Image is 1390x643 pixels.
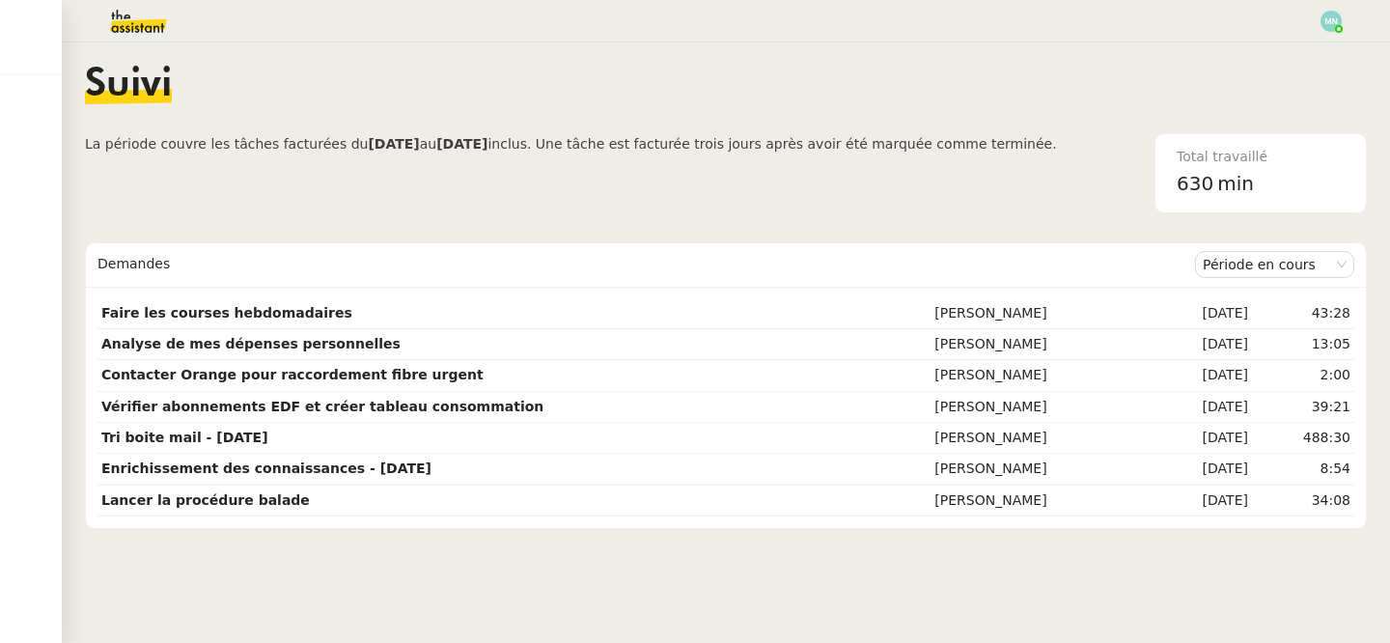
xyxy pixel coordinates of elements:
[1153,392,1251,423] td: [DATE]
[1153,360,1251,391] td: [DATE]
[85,66,172,104] span: Suivi
[1177,146,1345,168] div: Total travaillé
[487,136,1056,152] span: inclus. Une tâche est facturée trois jours après avoir été marquée comme terminée.
[420,136,436,152] span: au
[931,329,1153,360] td: [PERSON_NAME]
[1153,423,1251,454] td: [DATE]
[1252,392,1354,423] td: 39:21
[1252,329,1354,360] td: 13:05
[101,305,352,321] strong: Faire les courses hebdomadaires
[1203,252,1347,277] nz-select-item: Période en cours
[1153,486,1251,517] td: [DATE]
[931,454,1153,485] td: [PERSON_NAME]
[1320,11,1342,32] img: svg
[368,136,419,152] b: [DATE]
[931,423,1153,454] td: [PERSON_NAME]
[1252,486,1354,517] td: 34:08
[101,336,401,351] strong: Analyse de mes dépenses personnelles
[931,360,1153,391] td: [PERSON_NAME]
[931,486,1153,517] td: [PERSON_NAME]
[101,461,431,476] strong: Enrichissement des connaissances - [DATE]
[931,298,1153,329] td: [PERSON_NAME]
[1252,423,1354,454] td: 488:30
[1153,329,1251,360] td: [DATE]
[436,136,487,152] b: [DATE]
[101,430,268,445] strong: Tri boite mail - [DATE]
[931,392,1153,423] td: [PERSON_NAME]
[1217,168,1254,200] span: min
[85,136,368,152] span: La période couvre les tâches facturées du
[1252,298,1354,329] td: 43:28
[1252,454,1354,485] td: 8:54
[1153,298,1251,329] td: [DATE]
[101,492,310,508] strong: Lancer la procédure balade
[1153,454,1251,485] td: [DATE]
[1252,360,1354,391] td: 2:00
[1177,172,1213,195] span: 630
[101,367,484,382] strong: Contacter Orange pour raccordement fibre urgent
[101,399,543,414] strong: Vérifier abonnements EDF et créer tableau consommation
[97,245,1195,284] div: Demandes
